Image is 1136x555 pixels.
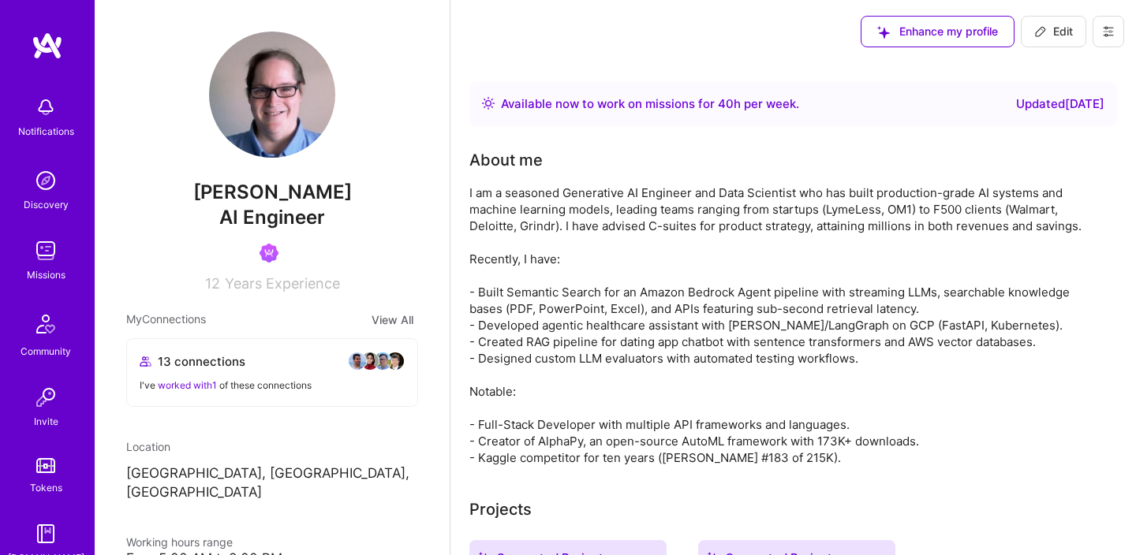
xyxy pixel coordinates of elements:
div: Tokens [30,479,62,496]
div: I've of these connections [140,377,405,393]
img: tokens [36,458,55,473]
img: logo [32,32,63,60]
img: teamwork [30,235,62,266]
span: 13 connections [158,353,245,370]
div: Invite [34,413,58,430]
div: Available now to work on missions for h per week . [501,95,799,114]
img: Invite [30,382,62,413]
span: worked with 1 [158,379,217,391]
img: avatar [373,352,392,371]
span: Working hours range [126,535,233,549]
img: Community [27,305,65,343]
span: [PERSON_NAME] [126,181,418,204]
i: icon SuggestedTeams [877,26,890,39]
p: [GEOGRAPHIC_DATA], [GEOGRAPHIC_DATA], [GEOGRAPHIC_DATA] [126,464,418,502]
div: About me [469,148,543,172]
span: My Connections [126,311,206,329]
div: Updated [DATE] [1016,95,1104,114]
div: Discovery [24,196,69,213]
img: Been on Mission [260,244,278,263]
img: avatar [386,352,405,371]
img: discovery [30,165,62,196]
span: 12 [205,275,220,292]
div: Location [126,438,418,455]
button: Edit [1021,16,1086,47]
img: User Avatar [209,32,335,158]
span: Years Experience [225,275,340,292]
button: View All [367,311,418,329]
div: Projects [469,497,532,521]
span: 40 [718,96,734,111]
button: Enhance my profile [861,16,1015,47]
div: Community [21,343,71,359]
div: I am a seasoned Generative AI Engineer and Data Scientist who has built production-grade AI syste... [469,184,1100,466]
div: Missions [27,266,65,283]
button: 13 connectionsavataravataravataravatarI've worked with1 of these connections [126,338,418,407]
img: bell [30,91,62,123]
i: icon Collaborator [140,356,151,367]
span: Edit [1034,24,1073,39]
img: Availability [482,97,495,110]
img: avatar [348,352,367,371]
img: guide book [30,518,62,549]
div: Notifications [18,123,74,140]
span: AI Engineer [219,206,325,229]
span: Enhance my profile [877,24,998,39]
img: avatar [361,352,379,371]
